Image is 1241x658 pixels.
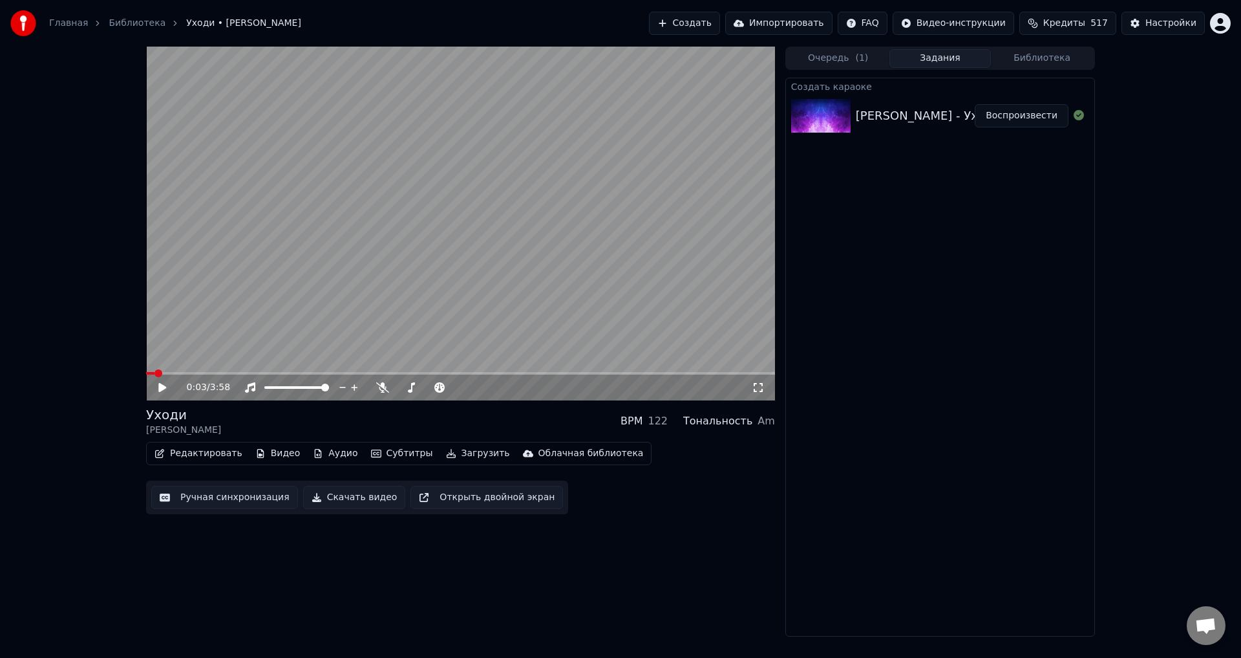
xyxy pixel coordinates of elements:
div: Am [758,413,775,429]
a: Библиотека [109,17,165,30]
span: 0:03 [187,381,207,394]
div: Настройки [1145,17,1196,30]
span: Уходи • [PERSON_NAME] [186,17,301,30]
div: Тональность [683,413,752,429]
span: Кредиты [1043,17,1085,30]
button: Импортировать [725,12,833,35]
a: Главная [49,17,88,30]
button: Кредиты517 [1019,12,1116,35]
span: 517 [1090,17,1108,30]
button: FAQ [838,12,887,35]
div: BPM [620,413,642,429]
button: Воспроизвести [975,104,1068,127]
a: Открытый чат [1187,606,1225,645]
button: Видео [250,444,306,463]
nav: breadcrumb [49,17,301,30]
div: Облачная библиотека [538,447,644,460]
button: Редактировать [149,444,248,463]
button: Аудио [308,444,363,463]
img: youka [10,10,36,36]
button: Настройки [1121,12,1205,35]
button: Библиотека [991,49,1093,68]
div: Создать караоке [786,78,1094,94]
button: Открыть двойной экран [410,486,563,509]
button: Субтитры [366,444,438,463]
button: Ручная синхронизация [151,486,298,509]
span: ( 1 ) [855,52,868,65]
span: 3:58 [210,381,230,394]
div: [PERSON_NAME] - Уходи1 [856,107,1008,125]
button: Создать [649,12,720,35]
div: / [187,381,218,394]
button: Задания [889,49,992,68]
div: 122 [648,413,668,429]
div: [PERSON_NAME] [146,424,221,437]
button: Видео-инструкции [893,12,1014,35]
div: Уходи [146,406,221,424]
button: Скачать видео [303,486,406,509]
button: Очередь [787,49,889,68]
button: Загрузить [441,444,515,463]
